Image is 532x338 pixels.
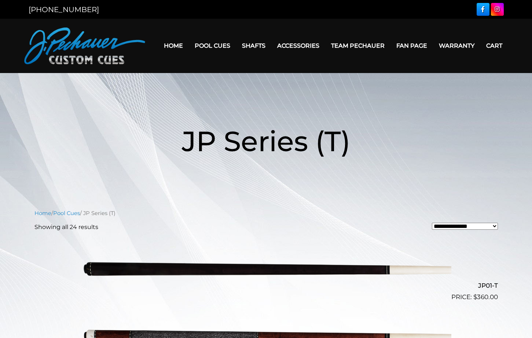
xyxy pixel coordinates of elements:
a: Pool Cues [189,36,236,55]
span: $ [473,293,477,301]
select: Shop order [432,223,498,230]
h2: JP01-T [34,279,498,292]
img: Pechauer Custom Cues [24,28,145,64]
a: Warranty [433,36,480,55]
a: Pool Cues [53,210,80,217]
a: Cart [480,36,508,55]
a: Accessories [271,36,325,55]
bdi: 360.00 [473,293,498,301]
nav: Breadcrumb [34,209,498,217]
a: Fan Page [390,36,433,55]
p: Showing all 24 results [34,223,98,232]
a: [PHONE_NUMBER] [29,5,99,14]
img: JP01-T [81,237,451,299]
a: Home [34,210,51,217]
a: JP01-T $360.00 [34,237,498,302]
span: JP Series (T) [182,124,351,158]
a: Home [158,36,189,55]
a: Team Pechauer [325,36,390,55]
a: Shafts [236,36,271,55]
